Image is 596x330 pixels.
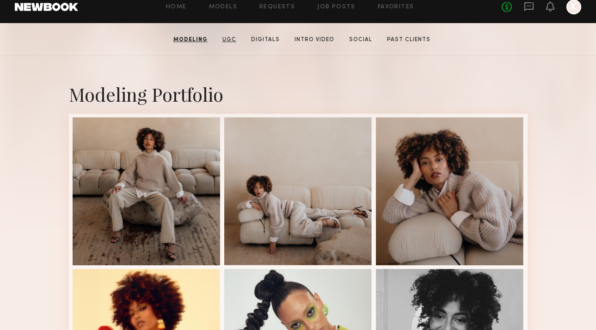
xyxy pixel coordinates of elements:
a: Models [209,4,237,10]
a: UGC [219,36,240,44]
a: Social [345,36,376,44]
div: Modeling Portfolio [69,82,528,106]
a: Digitals [247,36,283,44]
a: Intro Video [291,36,338,44]
a: Home [166,4,187,10]
a: Job Posts [317,4,356,10]
a: Requests [259,4,295,10]
a: Past Clients [383,36,434,44]
a: Favorites [378,4,414,10]
a: Modeling [170,36,211,44]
